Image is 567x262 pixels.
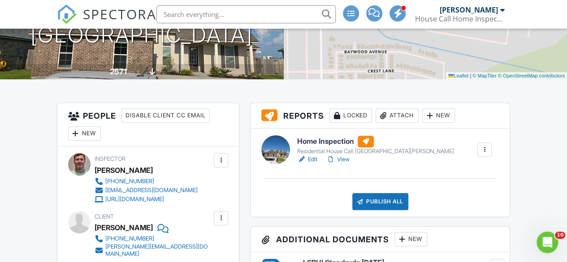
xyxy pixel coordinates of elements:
[57,4,77,24] img: The Best Home Inspection Software - Spectora
[121,108,210,123] div: Disable Client CC Email
[472,73,497,78] a: © MapTiler
[95,155,126,162] span: Inspector
[376,108,419,123] div: Attach
[440,5,498,14] div: [PERSON_NAME]
[156,5,336,23] input: Search everything...
[95,221,153,234] div: [PERSON_NAME]
[415,14,505,23] div: House Call Home Inspection- Lake Charles, LA
[105,235,154,242] div: [PHONE_NUMBER]
[352,193,408,210] div: Publish All
[110,67,127,76] div: 2571
[326,155,350,164] a: View
[57,12,156,31] a: SPECTORA
[105,243,212,258] div: [PERSON_NAME][EMAIL_ADDRESS][DOMAIN_NAME]
[251,103,510,129] h3: Reports
[105,178,154,185] div: [PHONE_NUMBER]
[297,155,317,164] a: Edit
[128,69,141,76] span: sq. ft.
[251,227,510,252] h3: Additional Documents
[329,108,372,123] div: Locked
[297,136,454,147] h6: Home Inspection
[95,213,114,220] span: Client
[57,103,239,146] h3: People
[95,186,198,195] a: [EMAIL_ADDRESS][DOMAIN_NAME]
[394,232,427,246] div: New
[498,73,565,78] a: © OpenStreetMap contributors
[95,234,212,243] a: [PHONE_NUMBER]
[297,148,454,155] div: Residential House Call [GEOGRAPHIC_DATA][PERSON_NAME]
[95,243,212,258] a: [PERSON_NAME][EMAIL_ADDRESS][DOMAIN_NAME]
[83,4,156,23] span: SPECTORA
[297,136,454,155] a: Home Inspection Residential House Call [GEOGRAPHIC_DATA][PERSON_NAME]
[95,177,198,186] a: [PHONE_NUMBER]
[95,163,153,177] div: [PERSON_NAME]
[422,108,455,123] div: New
[537,232,558,253] iframe: Intercom live chat
[105,196,164,203] div: [URL][DOMAIN_NAME]
[555,232,565,239] span: 10
[448,73,468,78] a: Leaflet
[105,187,198,194] div: [EMAIL_ADDRESS][DOMAIN_NAME]
[95,195,198,204] a: [URL][DOMAIN_NAME]
[68,126,101,141] div: New
[470,73,471,78] span: |
[157,69,167,76] span: slab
